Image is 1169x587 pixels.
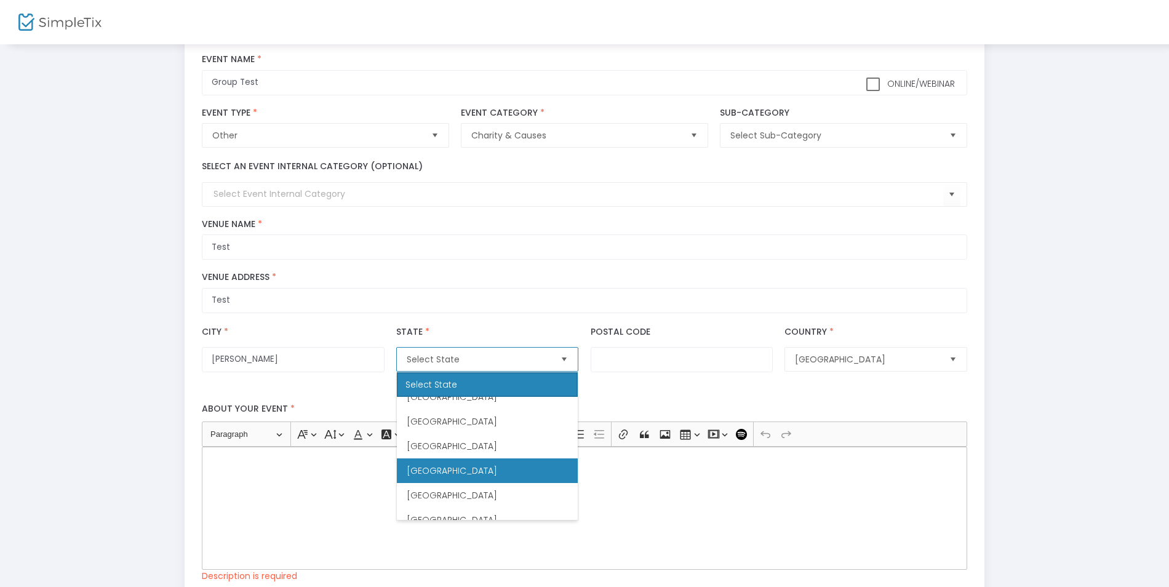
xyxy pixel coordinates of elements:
[556,348,573,371] button: Select
[202,421,967,446] div: Editor toolbar
[202,447,967,570] div: Rich Text Editor, main
[213,188,943,201] input: Select Event Internal Category
[196,397,973,422] label: About your event
[202,272,967,283] label: Venue Address
[202,160,423,173] label: Select an event internal category (optional)
[471,129,680,142] span: Charity & Causes
[202,325,231,338] label: City
[202,219,967,230] label: Venue Name
[202,347,384,372] input: City
[396,325,432,338] label: State
[202,288,967,313] input: Where will the event be taking place?
[202,70,967,95] input: What would you like to call your Event?
[407,514,497,526] span: [GEOGRAPHIC_DATA]
[407,440,497,452] span: [GEOGRAPHIC_DATA]
[202,570,297,582] p: Description is required
[407,391,497,403] span: [GEOGRAPHIC_DATA]
[943,182,960,207] button: Select
[944,348,962,371] button: Select
[720,108,967,119] label: Sub-Category
[407,353,551,365] span: Select State
[407,415,497,428] span: [GEOGRAPHIC_DATA]
[407,489,497,501] span: [GEOGRAPHIC_DATA]
[685,124,703,147] button: Select
[205,425,288,444] button: Paragraph
[795,353,939,365] span: [GEOGRAPHIC_DATA]
[202,234,967,260] input: What is the name of this venue?
[730,129,939,142] span: Select Sub-Category
[591,325,650,338] label: Postal Code
[202,54,967,65] label: Event Name
[885,78,955,90] span: Online/Webinar
[202,108,449,119] label: Event Type
[784,325,836,338] label: Country
[212,129,421,142] span: Other
[407,465,497,477] span: [GEOGRAPHIC_DATA]
[210,427,274,442] span: Paragraph
[397,372,578,397] div: Select State
[461,108,708,119] label: Event Category
[426,124,444,147] button: Select
[944,124,962,147] button: Select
